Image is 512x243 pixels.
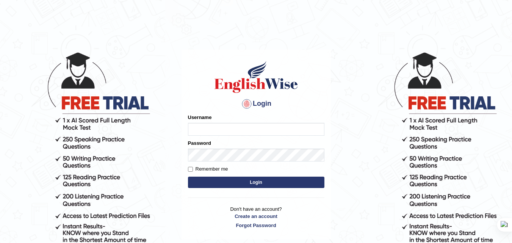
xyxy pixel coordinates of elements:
[213,60,299,94] img: Logo of English Wise sign in for intelligent practice with AI
[188,213,324,220] a: Create an account
[188,114,212,121] label: Username
[188,222,324,229] a: Forgot Password
[188,177,324,188] button: Login
[188,140,211,147] label: Password
[188,165,228,173] label: Remember me
[188,98,324,110] h4: Login
[188,205,324,229] p: Don't have an account?
[188,167,193,172] input: Remember me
